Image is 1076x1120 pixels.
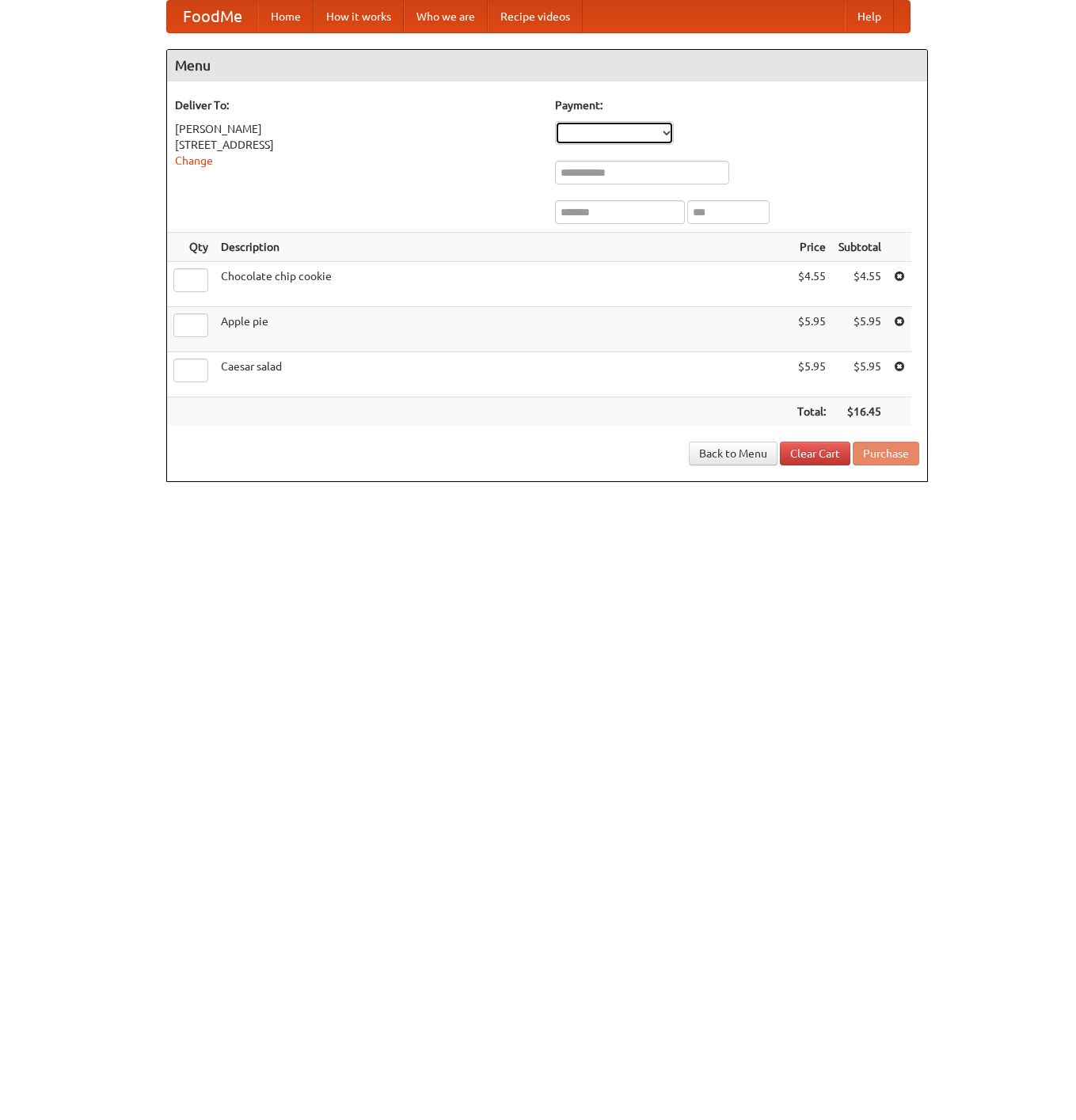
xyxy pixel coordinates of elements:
h4: Menu [167,50,927,82]
th: Total: [791,397,832,427]
a: Clear Cart [780,442,850,465]
button: Purchase [853,442,919,465]
td: $4.55 [791,262,832,307]
a: Recipe videos [488,1,583,32]
th: $16.45 [832,397,888,427]
th: Description [215,233,791,262]
h5: Payment: [555,97,919,113]
a: Who we are [404,1,488,32]
td: $5.95 [832,307,888,352]
h5: Deliver To: [175,97,539,113]
td: Caesar salad [215,352,791,397]
a: FoodMe [167,1,258,32]
td: Chocolate chip cookie [215,262,791,307]
td: $4.55 [832,262,888,307]
td: $5.95 [791,352,832,397]
td: $5.95 [791,307,832,352]
a: How it works [314,1,404,32]
th: Subtotal [832,233,888,262]
a: Back to Menu [689,442,778,465]
a: Home [258,1,314,32]
th: Price [791,233,832,262]
div: [STREET_ADDRESS] [175,137,539,153]
a: Help [845,1,894,32]
a: Change [175,154,213,167]
div: [PERSON_NAME] [175,121,539,137]
th: Qty [167,233,215,262]
td: Apple pie [215,307,791,352]
td: $5.95 [832,352,888,397]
